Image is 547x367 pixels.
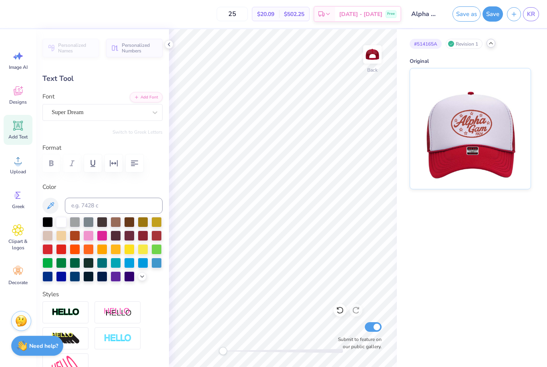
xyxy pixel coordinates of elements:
[42,92,54,101] label: Font
[405,6,444,22] input: Untitled Design
[410,39,442,49] div: # 514165A
[334,336,382,350] label: Submit to feature on our public gallery.
[104,334,132,343] img: Negative Space
[65,198,163,214] input: e.g. 7428 c
[217,7,248,21] input: – –
[42,73,163,84] div: Text Tool
[410,58,531,66] div: Original
[483,6,503,22] button: Save
[364,46,380,62] img: Back
[527,10,535,19] span: KR
[8,279,28,286] span: Decorate
[284,10,304,18] span: $502.25
[42,143,163,152] label: Format
[523,7,539,21] a: KR
[104,307,132,317] img: Shadow
[257,10,274,18] span: $20.09
[446,39,483,49] div: Revision 1
[58,42,94,54] span: Personalized Names
[42,290,59,299] label: Styles
[122,42,158,54] span: Personalized Numbers
[52,332,80,345] img: 3D Illusion
[12,203,24,210] span: Greek
[452,6,481,22] button: Save as
[106,39,163,57] button: Personalized Numbers
[339,10,382,18] span: [DATE] - [DATE]
[10,168,26,175] span: Upload
[52,308,80,317] img: Stroke
[420,68,520,189] img: Original
[42,39,99,57] button: Personalized Names
[130,92,163,102] button: Add Font
[9,64,28,70] span: Image AI
[219,347,227,355] div: Accessibility label
[9,99,27,105] span: Designs
[5,238,31,251] span: Clipart & logos
[42,182,163,192] label: Color
[387,11,395,17] span: Free
[8,134,28,140] span: Add Text
[29,342,58,350] strong: Need help?
[113,129,163,135] button: Switch to Greek Letters
[367,66,378,74] div: Back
